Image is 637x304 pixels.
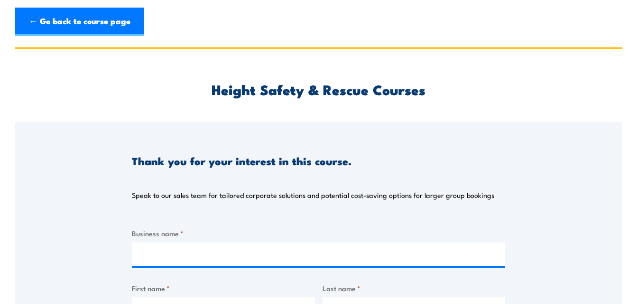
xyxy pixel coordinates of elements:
[132,155,351,166] h3: Thank you for your interest in this course.
[323,283,506,294] label: Last name
[132,283,315,294] label: First name
[132,228,505,239] label: Business name
[132,83,505,95] h2: Height Safety & Rescue Courses
[15,8,144,36] a: ← Go back to course page
[132,190,494,200] p: Speak to our sales team for tailored corporate solutions and potential cost-saving options for la...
